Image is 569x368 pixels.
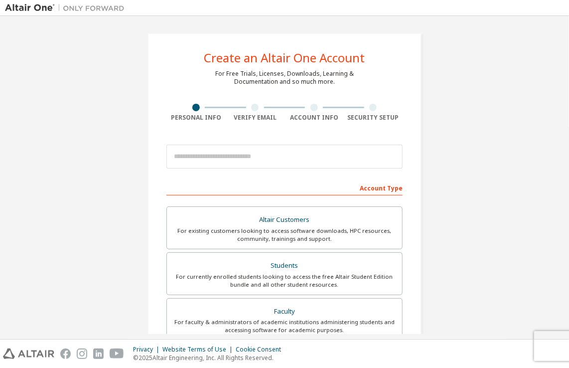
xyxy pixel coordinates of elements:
[162,346,236,354] div: Website Terms of Use
[173,318,396,334] div: For faculty & administrators of academic institutions administering students and accessing softwa...
[77,349,87,359] img: instagram.svg
[93,349,104,359] img: linkedin.svg
[5,3,130,13] img: Altair One
[173,213,396,227] div: Altair Customers
[173,273,396,289] div: For currently enrolled students looking to access the free Altair Student Edition bundle and all ...
[226,114,285,122] div: Verify Email
[110,349,124,359] img: youtube.svg
[60,349,71,359] img: facebook.svg
[166,114,226,122] div: Personal Info
[166,180,403,195] div: Account Type
[173,227,396,243] div: For existing customers looking to access software downloads, HPC resources, community, trainings ...
[236,346,287,354] div: Cookie Consent
[133,346,162,354] div: Privacy
[215,70,354,86] div: For Free Trials, Licenses, Downloads, Learning & Documentation and so much more.
[284,114,344,122] div: Account Info
[173,259,396,273] div: Students
[173,305,396,319] div: Faculty
[133,354,287,362] p: © 2025 Altair Engineering, Inc. All Rights Reserved.
[344,114,403,122] div: Security Setup
[204,52,365,64] div: Create an Altair One Account
[3,349,54,359] img: altair_logo.svg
